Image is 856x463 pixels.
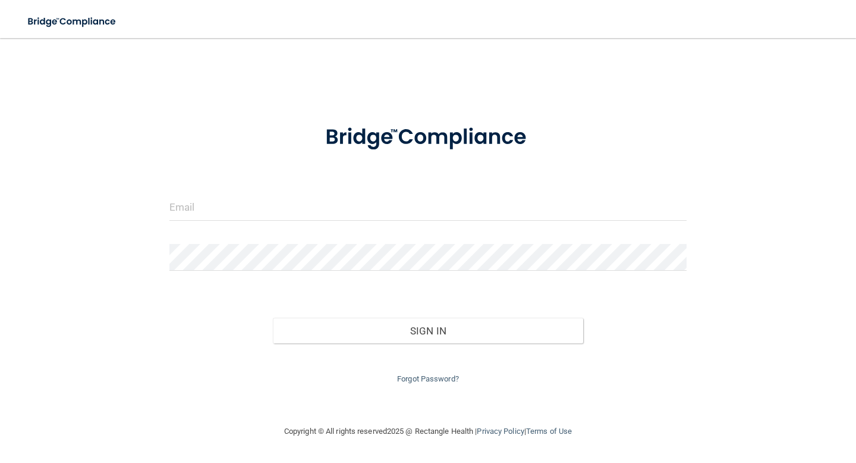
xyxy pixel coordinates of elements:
[169,194,687,221] input: Email
[18,10,127,34] img: bridge_compliance_login_screen.278c3ca4.svg
[526,427,572,436] a: Terms of Use
[397,374,459,383] a: Forgot Password?
[650,378,842,426] iframe: Drift Widget Chat Controller
[273,318,583,344] button: Sign In
[211,412,645,451] div: Copyright © All rights reserved 2025 @ Rectangle Health | |
[477,427,524,436] a: Privacy Policy
[303,110,553,165] img: bridge_compliance_login_screen.278c3ca4.svg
